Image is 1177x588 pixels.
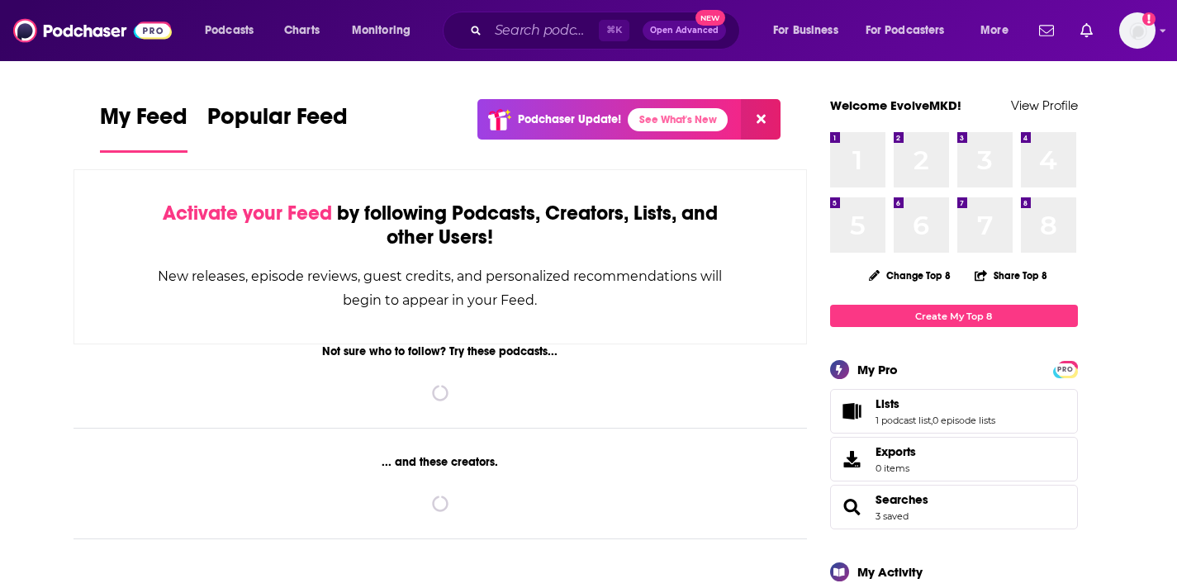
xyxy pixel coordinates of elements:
span: Popular Feed [207,102,348,140]
div: Not sure who to follow? Try these podcasts... [74,344,808,358]
button: open menu [193,17,275,44]
div: by following Podcasts, Creators, Lists, and other Users! [157,202,724,249]
a: See What's New [628,108,728,131]
div: Search podcasts, credits, & more... [458,12,756,50]
span: 0 items [876,462,916,474]
input: Search podcasts, credits, & more... [488,17,599,44]
span: , [931,415,933,426]
a: View Profile [1011,97,1078,113]
a: Lists [836,400,869,423]
a: Show notifications dropdown [1032,17,1061,45]
a: PRO [1056,363,1075,375]
span: New [695,10,725,26]
span: PRO [1056,363,1075,376]
div: My Activity [857,564,923,580]
a: 0 episode lists [933,415,995,426]
span: Podcasts [205,19,254,42]
button: open menu [340,17,432,44]
span: Open Advanced [650,26,719,35]
button: Share Top 8 [974,259,1048,292]
a: My Feed [100,102,187,153]
a: 1 podcast list [876,415,931,426]
div: ... and these creators. [74,455,808,469]
span: Logged in as EvolveMKD [1119,12,1156,49]
svg: Add a profile image [1142,12,1156,26]
span: Exports [836,448,869,471]
a: Charts [273,17,330,44]
button: open menu [855,17,969,44]
span: Searches [830,485,1078,529]
a: Welcome EvolveMKD! [830,97,961,113]
span: For Podcasters [866,19,945,42]
button: open menu [762,17,859,44]
span: Charts [284,19,320,42]
span: Monitoring [352,19,411,42]
button: Change Top 8 [859,265,961,286]
span: For Business [773,19,838,42]
div: My Pro [857,362,898,377]
div: New releases, episode reviews, guest credits, and personalized recommendations will begin to appe... [157,264,724,312]
a: Popular Feed [207,102,348,153]
span: Lists [830,389,1078,434]
span: My Feed [100,102,187,140]
a: Lists [876,396,995,411]
img: Podchaser - Follow, Share and Rate Podcasts [13,15,172,46]
img: User Profile [1119,12,1156,49]
p: Podchaser Update! [518,112,621,126]
span: Exports [876,444,916,459]
span: More [980,19,1009,42]
span: Lists [876,396,899,411]
a: 3 saved [876,510,909,522]
a: Searches [876,492,928,507]
a: Show notifications dropdown [1074,17,1099,45]
a: Create My Top 8 [830,305,1078,327]
button: open menu [969,17,1029,44]
span: ⌘ K [599,20,629,41]
a: Exports [830,437,1078,481]
button: Show profile menu [1119,12,1156,49]
span: Activate your Feed [163,201,332,225]
button: Open AdvancedNew [643,21,726,40]
a: Searches [836,496,869,519]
